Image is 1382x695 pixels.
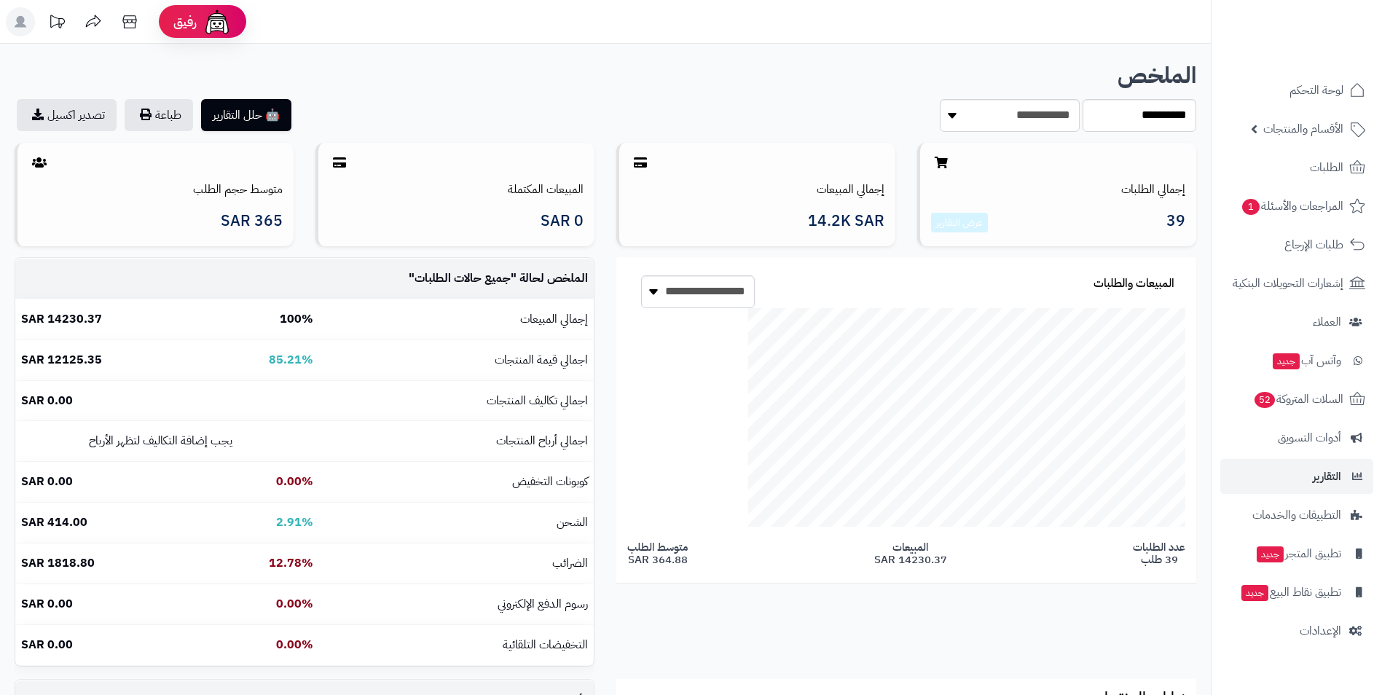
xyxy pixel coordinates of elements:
td: إجمالي المبيعات [319,299,594,339]
b: 0.00% [276,473,313,490]
span: المراجعات والأسئلة [1241,196,1343,216]
a: طلبات الإرجاع [1220,227,1373,262]
h3: المبيعات والطلبات [1094,278,1174,291]
td: اجمالي تكاليف المنتجات [319,381,594,421]
a: المبيعات المكتملة [508,181,584,198]
span: 39 [1166,213,1185,233]
span: 365 SAR [221,213,283,229]
button: طباعة [125,99,193,131]
b: الملخص [1118,58,1196,93]
span: تطبيق المتجر [1255,543,1341,564]
a: إشعارات التحويلات البنكية [1220,266,1373,301]
a: التطبيقات والخدمات [1220,498,1373,533]
a: الإعدادات [1220,613,1373,648]
b: 0.00 SAR [21,392,73,409]
td: رسوم الدفع الإلكتروني [319,584,594,624]
span: التقارير [1313,466,1341,487]
td: الضرائب [319,543,594,584]
b: 100% [280,310,313,328]
span: جميع حالات الطلبات [415,270,511,287]
b: 0.00 SAR [21,473,73,490]
td: اجمالي قيمة المنتجات [319,340,594,380]
td: التخفيضات التلقائية [319,625,594,665]
b: 0.00% [276,595,313,613]
a: العملاء [1220,305,1373,339]
span: جديد [1241,585,1268,601]
a: الطلبات [1220,150,1373,185]
a: لوحة التحكم [1220,73,1373,108]
a: أدوات التسويق [1220,420,1373,455]
span: متوسط الطلب 364.88 SAR [627,541,688,565]
a: السلات المتروكة52 [1220,382,1373,417]
b: 0.00 SAR [21,595,73,613]
img: logo-2.png [1283,39,1368,69]
b: 414.00 SAR [21,514,87,531]
b: 14230.37 SAR [21,310,102,328]
span: 52 [1255,392,1275,408]
span: جديد [1273,353,1300,369]
span: طلبات الإرجاع [1284,235,1343,255]
img: ai-face.png [203,7,232,36]
span: الإعدادات [1300,621,1341,641]
span: وآتس آب [1271,350,1341,371]
b: 0.00% [276,636,313,653]
small: يجب إضافة التكاليف لتظهر الأرباح [89,432,232,449]
a: المراجعات والأسئلة1 [1220,189,1373,224]
a: إجمالي المبيعات [817,181,884,198]
span: 14.2K SAR [808,213,884,229]
b: 85.21% [269,351,313,369]
span: 0 SAR [541,213,584,229]
span: تطبيق نقاط البيع [1240,582,1341,602]
a: التقارير [1220,459,1373,494]
span: التطبيقات والخدمات [1252,505,1341,525]
span: 1 [1242,199,1260,215]
span: رفيق [173,13,197,31]
a: تطبيق نقاط البيعجديد [1220,575,1373,610]
b: 2.91% [276,514,313,531]
a: تصدير اكسيل [17,99,117,131]
b: 0.00 SAR [21,636,73,653]
span: الطلبات [1310,157,1343,178]
span: العملاء [1313,312,1341,332]
a: تطبيق المتجرجديد [1220,536,1373,571]
td: اجمالي أرباح المنتجات [319,421,594,461]
span: جديد [1257,546,1284,562]
span: عدد الطلبات 39 طلب [1133,541,1185,565]
a: وآتس آبجديد [1220,343,1373,378]
span: أدوات التسويق [1278,428,1341,448]
span: لوحة التحكم [1289,80,1343,101]
a: عرض التقارير [936,215,983,230]
span: إشعارات التحويلات البنكية [1233,273,1343,294]
b: 12.78% [269,554,313,572]
a: متوسط حجم الطلب [193,181,283,198]
span: السلات المتروكة [1253,389,1343,409]
a: إجمالي الطلبات [1121,181,1185,198]
button: 🤖 حلل التقارير [201,99,291,131]
span: الأقسام والمنتجات [1263,119,1343,139]
td: الملخص لحالة " " [319,259,594,299]
a: تحديثات المنصة [39,7,75,40]
td: الشحن [319,503,594,543]
span: المبيعات 14230.37 SAR [874,541,947,565]
b: 12125.35 SAR [21,351,102,369]
b: 1818.80 SAR [21,554,95,572]
td: كوبونات التخفيض [319,462,594,502]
